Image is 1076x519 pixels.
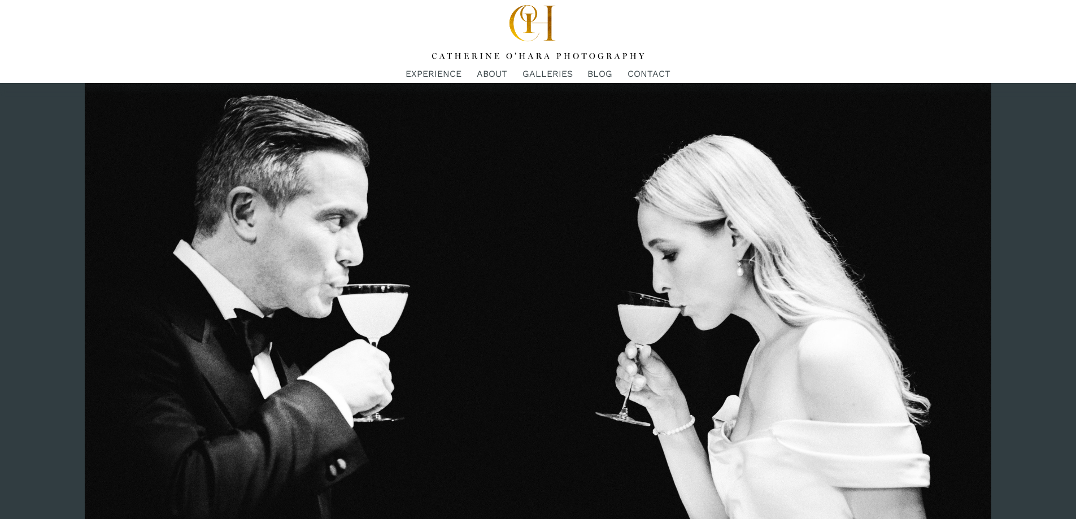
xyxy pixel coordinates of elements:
img: Catherine O&#39;Hara Photography - Wedding Photographer [428,1,648,66]
a: folder dropdown [522,67,573,82]
a: CONTACT [628,67,670,82]
a: EXPERIENCE [406,67,461,82]
a: BLOG [587,67,612,82]
a: folder dropdown [477,67,507,82]
span: ABOUT [477,67,507,81]
span: GALLERIES [522,67,573,81]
